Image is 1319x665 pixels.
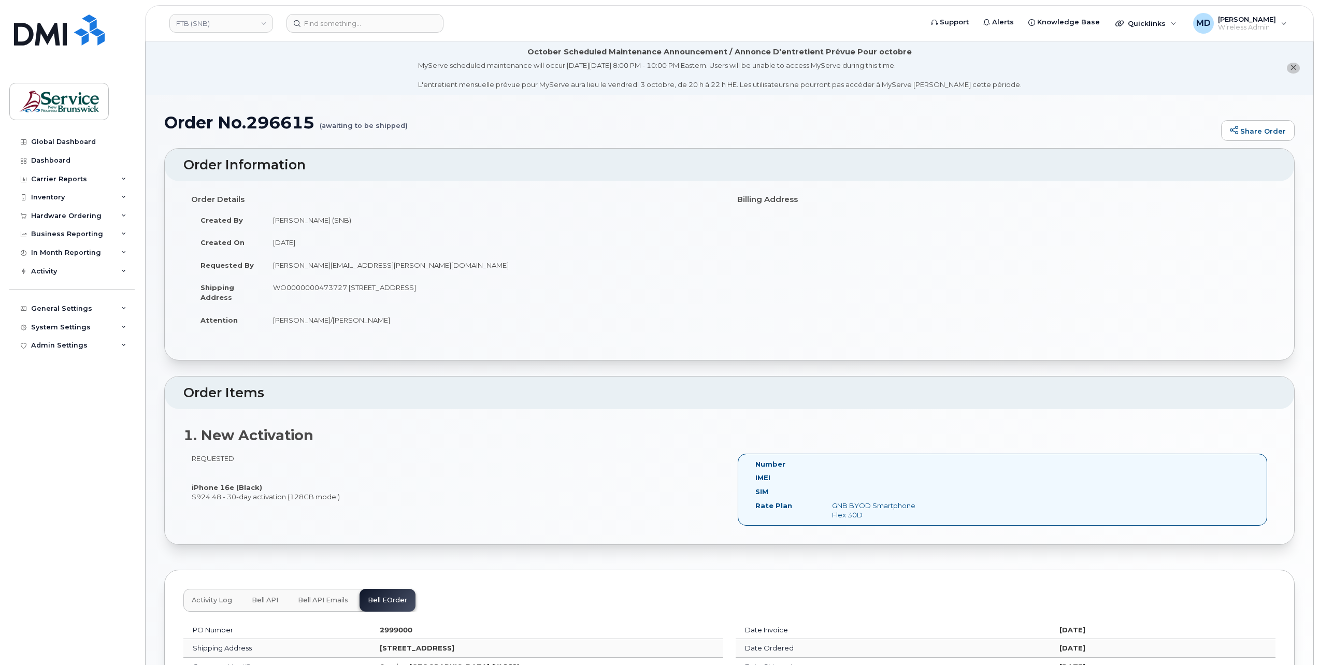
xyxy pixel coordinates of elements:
strong: 2999000 [380,626,412,634]
div: October Scheduled Maintenance Announcement / Annonce D'entretient Prévue Pour octobre [527,47,912,57]
td: Date Invoice [736,621,1050,640]
td: [DATE] [264,231,722,254]
td: [PERSON_NAME]/[PERSON_NAME] [264,309,722,331]
label: Number [755,459,785,469]
h1: Order No.296615 [164,113,1216,132]
div: REQUESTED $924.48 - 30-day activation (128GB model) [183,454,729,502]
a: Share Order [1221,120,1295,141]
h4: Billing Address [737,195,1268,204]
span: Bell API [252,596,278,604]
div: MyServe scheduled maintenance will occur [DATE][DATE] 8:00 PM - 10:00 PM Eastern. Users will be u... [418,61,1022,90]
strong: 1. New Activation [183,427,313,444]
span: Activity Log [192,596,232,604]
small: (awaiting to be shipped) [320,113,408,129]
button: close notification [1287,63,1300,74]
td: [PERSON_NAME][EMAIL_ADDRESS][PERSON_NAME][DOMAIN_NAME] [264,254,722,277]
label: IMEI [755,473,770,483]
strong: [DATE] [1059,626,1085,634]
strong: Created By [200,216,243,224]
h2: Order Items [183,386,1275,400]
h2: Order Information [183,158,1275,172]
span: Bell API Emails [298,596,348,604]
label: SIM [755,487,768,497]
strong: Requested By [200,261,254,269]
strong: Created On [200,238,245,247]
strong: Shipping Address [200,283,234,301]
td: WO0000000473727 [STREET_ADDRESS] [264,276,722,308]
h4: Order Details [191,195,722,204]
strong: [STREET_ADDRESS] [380,644,454,652]
strong: Attention [200,316,238,324]
td: [PERSON_NAME] (SNB) [264,209,722,232]
label: Rate Plan [755,501,792,511]
strong: [DATE] [1059,644,1085,652]
td: PO Number [183,621,370,640]
td: Shipping Address [183,639,370,658]
strong: iPhone 16e (Black) [192,483,262,491]
div: GNB BYOD Smartphone Flex 30D [824,501,931,520]
td: Date Ordered [736,639,1050,658]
